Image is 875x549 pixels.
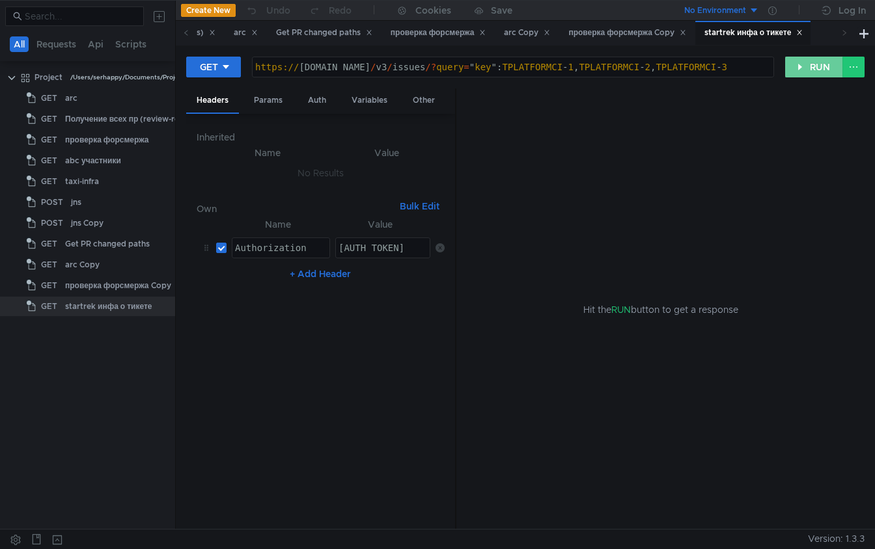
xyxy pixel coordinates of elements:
span: GET [41,255,57,274]
nz-embed-empty: No Results [298,167,344,179]
button: Api [84,36,107,52]
span: POST [41,213,63,233]
button: Undo [236,1,299,20]
span: POST [41,193,63,212]
button: Create New [181,4,236,17]
input: Search... [25,9,136,23]
button: Redo [299,1,361,20]
div: taxi-infra [65,172,99,191]
th: Value [328,145,445,161]
th: Name [207,145,328,161]
span: RUN [611,304,631,315]
div: Get PR changed paths [276,26,372,40]
div: Redo [329,3,352,18]
div: Save [491,6,512,15]
div: проверка форсмержа [391,26,486,40]
div: GET [200,60,218,74]
span: GET [41,88,57,108]
button: GET [186,57,241,77]
div: Variables [341,88,398,113]
span: GET [41,130,57,150]
div: Auth [298,88,337,113]
button: Requests [33,36,80,52]
div: Undo [266,3,290,18]
div: Headers [186,88,239,114]
div: arc Copy [65,255,100,274]
div: abc участники [65,151,121,170]
button: + Add Header [285,266,356,282]
div: Other [402,88,445,113]
span: Hit the button to get a response [583,302,738,317]
div: проверка форсмержа [65,130,149,150]
button: Bulk Edit [395,198,445,214]
span: GET [41,151,57,170]
div: arc [234,26,258,40]
button: Scripts [111,36,150,52]
span: GET [41,276,57,295]
th: Value [330,217,430,232]
span: GET [41,109,57,129]
h6: Own [197,201,395,217]
div: Params [243,88,293,113]
div: startrek инфа о тикете [704,26,803,40]
div: Project [35,68,62,87]
button: RUN [785,57,843,77]
div: Cookies [415,3,451,18]
div: arc [65,88,77,108]
div: Log In [839,3,866,18]
span: Version: 1.3.3 [808,529,865,548]
div: startrek инфа о тикете [65,297,152,316]
th: Name [227,217,331,232]
div: arc Copy [504,26,550,40]
div: /Users/serhappy/Documents/Project [70,68,184,87]
span: GET [41,234,57,254]
button: All [10,36,29,52]
span: GET [41,172,57,191]
div: jns [71,193,81,212]
div: No Environment [684,5,746,17]
div: проверка форсмержа Copy [568,26,686,40]
div: проверка форсмержа Copy [65,276,171,295]
div: Получение всех пр (review-requests) [65,109,208,129]
span: GET [41,297,57,316]
div: jns Copy [71,213,104,233]
h6: Inherited [197,129,445,145]
div: Get PR changed paths [65,234,150,254]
